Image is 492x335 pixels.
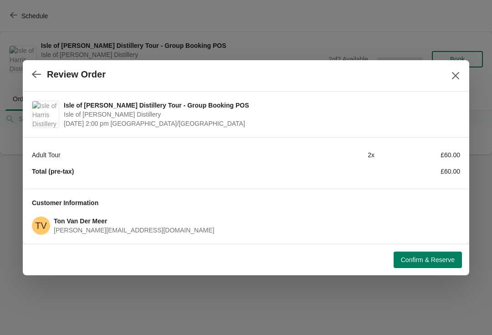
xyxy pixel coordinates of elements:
[47,69,106,80] h2: Review Order
[64,101,456,110] span: Isle of [PERSON_NAME] Distillery Tour - Group Booking POS
[64,119,456,128] span: [DATE] 2:00 pm [GEOGRAPHIC_DATA]/[GEOGRAPHIC_DATA]
[401,256,455,263] span: Confirm & Reserve
[374,167,460,176] div: £60.00
[374,150,460,160] div: £60.00
[54,217,107,225] span: Ton Van Der Meer
[32,101,59,128] img: Isle of Harris Distillery Tour - Group Booking POS | Isle of Harris Distillery | September 17 | 2...
[32,168,74,175] strong: Total (pre-tax)
[32,150,289,160] div: Adult Tour
[35,221,47,231] text: TV
[64,110,456,119] span: Isle of [PERSON_NAME] Distillery
[32,216,50,235] span: Ton
[54,227,214,234] span: [PERSON_NAME][EMAIL_ADDRESS][DOMAIN_NAME]
[447,67,464,84] button: Close
[289,150,374,160] div: 2 x
[394,252,462,268] button: Confirm & Reserve
[32,199,98,206] span: Customer Information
